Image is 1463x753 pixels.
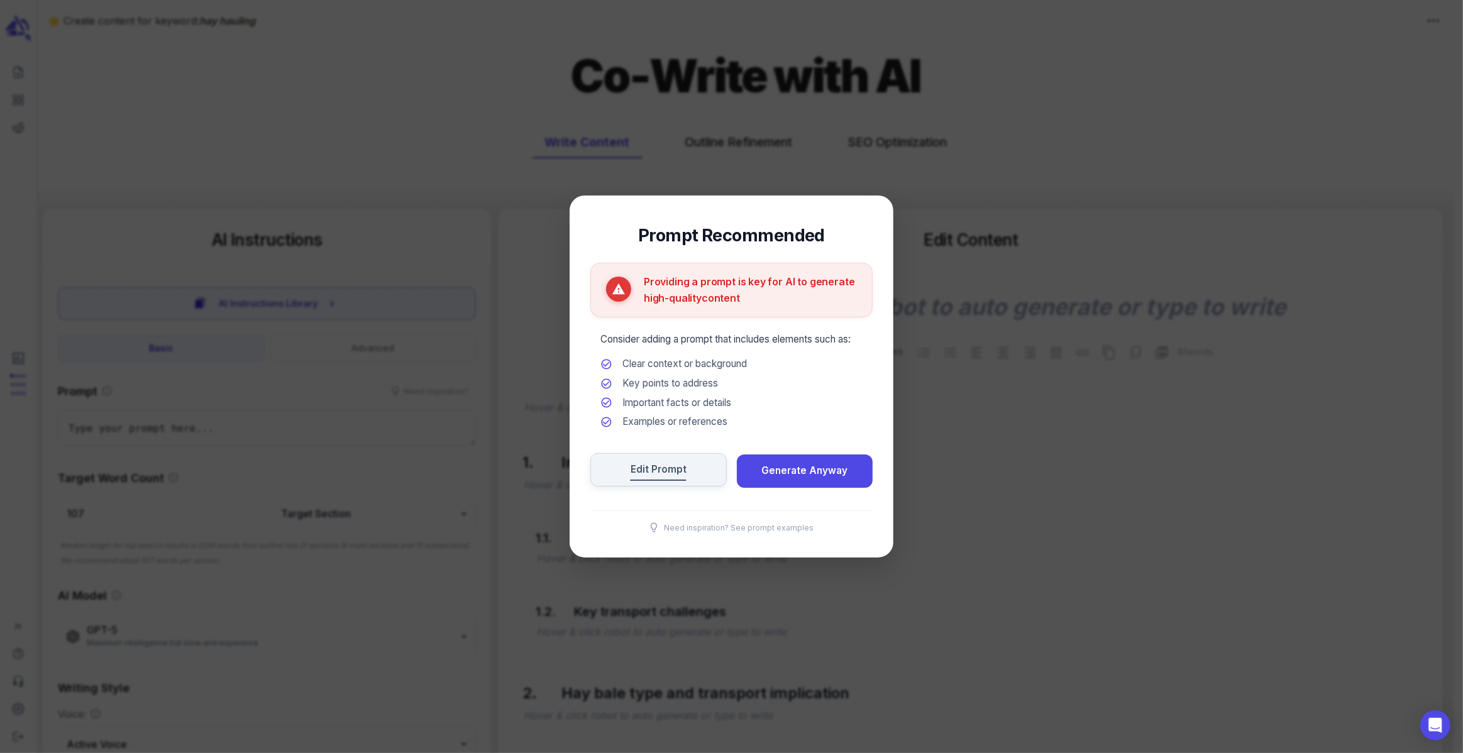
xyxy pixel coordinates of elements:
[642,519,822,537] button: Need inspiration? See prompt examples
[737,454,873,488] button: Generate Anyway
[1420,710,1450,740] div: Open Intercom Messenger
[622,357,863,371] span: Clear context or background
[631,461,687,478] span: Edit Prompt
[622,415,863,429] span: Examples or references
[644,275,855,305] span: Providing a prompt is key for AI to generate high-quality content
[638,224,825,247] h4: Prompt Recommended
[622,396,863,410] span: Important facts or details
[590,453,727,486] button: Edit Prompt
[622,376,863,391] span: Key points to address
[600,333,863,347] p: Consider adding a prompt that includes elements such as:
[761,463,847,480] span: Generate Anyway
